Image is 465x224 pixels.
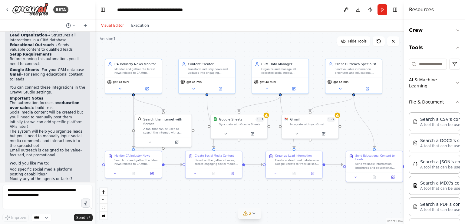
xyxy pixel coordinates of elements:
div: Search the internet with Serper [143,117,189,126]
div: Version 1 [100,36,116,41]
strong: Lead Organization [10,33,47,37]
div: Integrate with you Gmail [290,123,335,126]
strong: Important Notes [10,96,43,100]
span: Hide Tools [348,39,367,44]
li: Email outreach is designed to be value-focused, not promotional [10,148,85,158]
div: Monitor CA Industry NewsSearch for and gather the latest news related to CA firm services includi... [105,151,162,178]
div: Client Outreach SpecialistSend valuable information brochures and educational content to qualifie... [325,59,382,94]
img: MDXSearchTool [413,183,418,188]
g: Edge from b6cc5e92-f289-4d92-88a8-d1b5de084fb8 to c27d9eba-6ea6-40bd-8f8b-d405289af6ab [131,96,136,148]
button: Open in side panel [281,86,307,92]
div: Create a structured database in Google Sheets to track all social media interactions, comments, a... [275,158,319,166]
span: gpt-4o-mini [113,80,129,84]
div: CA Industry News Monitor [114,62,159,66]
g: Edge from 9b74b9b8-c759-4799-9b44-06671db01d9e to 9ef74d10-d18d-4b1e-b23c-d0ee2c261aeb [205,96,216,148]
button: Visual Editor [97,22,127,29]
div: Google Sheets [219,117,242,122]
div: Monitor CA Industry News [114,154,150,158]
button: AI & Machine Learning [409,72,460,94]
div: Organize and manage all collected social media interactions, comments, and lead information in a ... [261,67,306,75]
span: Number of enabled actions [256,117,264,122]
li: The system will help you organize leads but you'll need to manually input social media comments a... [10,129,85,148]
button: Click to speak your automation idea [81,199,90,208]
img: CSVSearchTool [413,119,418,124]
div: Based on the gathered news, create engaging social media content for multiple platforms (LinkedIn... [195,158,239,166]
g: Edge from f94e3e23-ddc9-45ba-8e6e-0b8c93ab10c8 to ce3d3114-aee3-4f63-82f0-8b5f7d269062 [278,96,296,148]
g: Edge from b6cc5e92-f289-4d92-88a8-d1b5de084fb8 to 44b1a4fe-5921-4549-9602-ba1aa866aba3 [131,96,166,111]
div: Create Social Media Content [195,154,234,158]
div: Google SheetsGoogle Sheets1of3Sync data with Google Sheets [210,114,268,139]
button: zoom out [100,196,107,204]
g: Edge from c27d9eba-6ea6-40bd-8f8b-d405289af6ab to 9ef74d10-d18d-4b1e-b23c-d0ee2c261aeb [165,162,183,167]
div: React Flow controls [100,188,107,219]
div: Send valuable information brochures and educational content to qualified leads and existing clien... [335,67,379,75]
div: Transform industry news and updates into engaging, educational social media content that position... [188,67,232,75]
button: Open in side panel [385,175,401,180]
button: Crew [409,22,460,39]
li: - For sending educational content to leads [10,72,85,82]
div: Send valuable information brochures and educational content via email to qualified leads and cont... [355,162,400,169]
li: → Structures all interactions in a CRM database [10,33,85,42]
button: Switch to previous chat [64,22,78,29]
strong: Setup Requirements [10,52,52,56]
button: Hide Tools [337,36,370,46]
button: No output available [124,171,143,176]
li: Add specific social media platform posting capabilities? [10,167,85,177]
li: → Sends valuable content to qualified leads [10,43,85,52]
div: Monitor and gather the latest news related to CA firm services including Tax, Audit, GST, and gen... [114,67,159,75]
img: SerperDevTool [138,117,141,121]
li: Modify any of the agents or tasks? [10,177,85,182]
div: Client Outreach Specialist [335,62,379,66]
button: Start a new chat [81,22,90,29]
button: Open in side panel [134,86,160,92]
div: Send Educational Content to Leads [355,154,400,161]
button: Send [74,214,93,221]
img: PDFSearchTool [413,204,418,209]
img: JSONSearchTool [413,162,418,167]
div: CA Industry News MonitorMonitor and gather the latest news related to CA firm services including ... [105,59,162,94]
span: Improve [11,215,26,220]
strong: Google Sheets [10,68,39,72]
g: Edge from 90ecc647-f7b9-4759-9cdf-92437c0cc658 to 249ff972-618b-4515-8050-4721044310c7 [351,96,377,148]
img: Logo [12,3,48,16]
span: 2 [249,210,252,216]
div: Content Creator [188,62,232,66]
button: Hide left sidebar [99,5,107,14]
div: Gmail [290,117,299,122]
nav: breadcrumb [117,7,185,13]
button: Open in side panel [305,171,320,176]
span: gpt-4o-mini [186,80,203,84]
div: Search for and gather the latest news related to CA firm services including Tax updates, Audit st... [114,158,159,166]
button: Open in side panel [354,86,380,92]
button: No output available [284,171,304,176]
div: CRM Data Manager [261,62,306,66]
button: File & Document [409,94,460,110]
div: Organize Lead InformationCreate a structured database in Google Sheets to track all social media ... [265,151,323,178]
div: Create Social Media ContentBased on the gathered news, create engaging social media content for m... [185,151,242,178]
button: toggle interactivity [100,212,107,219]
button: Improve [2,214,29,222]
img: Gmail [285,117,288,121]
button: Tools [409,39,460,56]
div: CRM Data ManagerOrganize and manage all collected social media interactions, comments, and lead i... [252,59,309,94]
p: Before running this automation, you'll need to connect: [10,57,85,66]
button: Hide right sidebar [391,5,399,14]
div: A tool that can be used to search the internet with a search_query. Supports different search typ... [143,127,189,134]
div: SerperDevToolSearch the internet with SerperA tool that can be used to search the internet with a... [135,114,192,147]
span: Number of enabled actions [327,117,335,122]
button: Execution [127,22,153,29]
p: Would you like me to: [10,161,85,166]
button: 2 [238,208,261,219]
div: Sync data with Google Sheets [219,123,264,126]
li: Add tools for comment collection from specific platforms? [10,182,85,191]
g: Edge from ce3d3114-aee3-4f63-82f0-8b5f7d269062 to 249ff972-618b-4515-8050-4721044310c7 [325,162,343,167]
img: Google Sheets [213,117,217,121]
g: Edge from 90ecc647-f7b9-4759-9cdf-92437c0cc658 to e79a74b5-fe08-4efb-8972-080173abace6 [308,96,356,111]
span: Send [76,215,85,220]
button: Open in side panel [164,139,190,145]
button: Open in side panel [207,86,233,92]
div: Send Educational Content to LeadsSend valuable information brochures and educational content via ... [346,151,403,182]
strong: education over sales [10,101,80,110]
strong: Gmail [10,72,21,76]
p: You can connect these integrations in the CrewAI Studio settings. [10,85,85,95]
